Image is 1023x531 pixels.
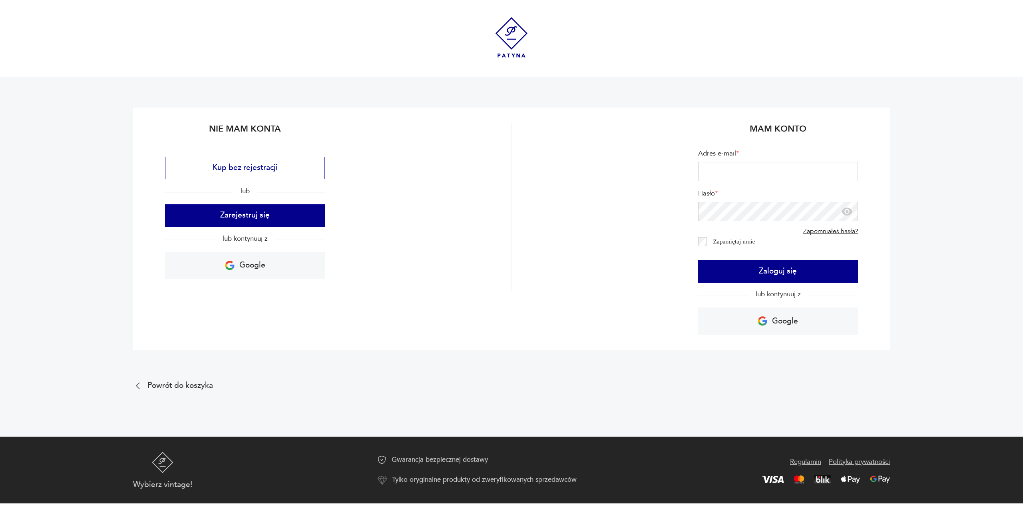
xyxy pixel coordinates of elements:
[794,475,804,483] img: Mastercard
[698,149,858,162] label: Adres e-mail
[152,452,173,473] img: Patyna - sklep z meblami i dekoracjami vintage
[814,475,831,483] img: BLIK
[829,456,890,468] a: Polityka prywatności
[758,316,767,326] img: Ikona Google
[165,157,325,179] button: Kup bez rejestracji
[762,476,784,483] img: Visa
[841,475,860,483] img: Apple Pay
[392,455,488,465] p: Gwarancja bezpiecznej dostawy
[233,186,257,196] span: lub
[803,228,858,235] a: Zapomniałeś hasła?
[492,17,532,58] img: Patyna - sklep z meblami i dekoracjami vintage
[698,189,858,202] label: Hasło
[790,456,821,468] a: Regulamin
[377,455,387,465] img: Ikona gwarancji
[698,307,858,335] a: Google
[698,123,858,142] h2: Mam konto
[165,123,325,142] h2: Nie mam konta
[772,314,798,329] p: Google
[165,204,325,227] button: Zarejestruj się
[165,252,325,279] a: Google
[748,289,808,299] span: lub kontynuuj z
[133,381,890,391] a: Powrót do koszyka
[698,260,858,283] button: Zaloguj się
[870,475,890,483] img: Google Pay
[392,475,577,485] p: Tylko oryginalne produkty od zweryfikowanych sprzedawców
[215,234,275,243] span: lub kontynuuj z
[133,481,192,488] p: Wybierz vintage!
[147,383,213,389] p: Powrót do koszyka
[225,261,235,270] img: Ikona Google
[239,258,265,273] p: Google
[713,238,755,245] label: Zapamiętaj mnie
[377,475,387,485] img: Ikona autentyczności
